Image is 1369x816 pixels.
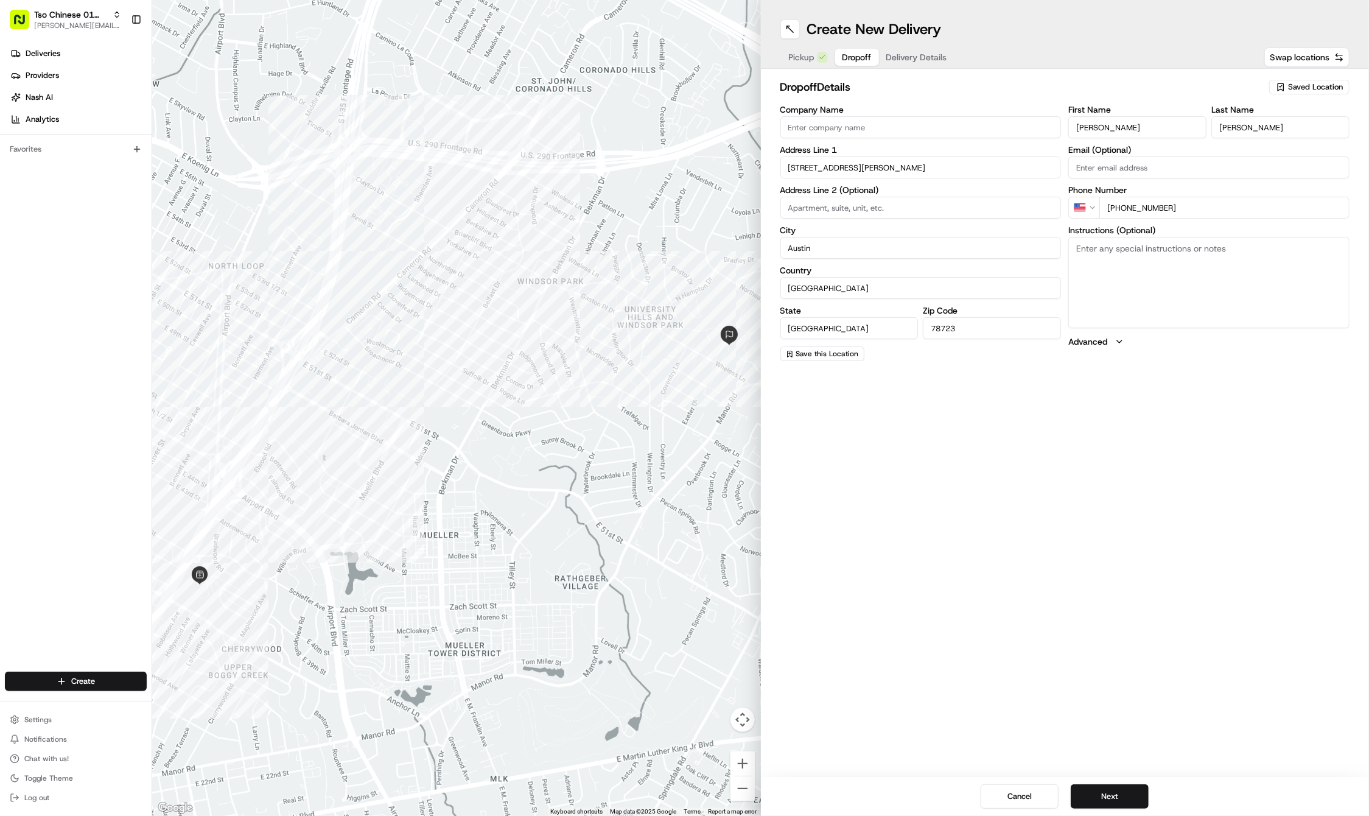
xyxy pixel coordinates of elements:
[12,13,37,37] img: Nash
[24,734,67,744] span: Notifications
[5,110,152,129] a: Analytics
[98,268,200,290] a: 💻API Documentation
[1068,186,1350,194] label: Phone Number
[24,773,73,783] span: Toggle Theme
[26,117,47,139] img: 1738778727109-b901c2ba-d612-49f7-a14d-d897ce62d23f
[5,789,147,806] button: Log out
[5,44,152,63] a: Deliveries
[1269,79,1350,96] button: Saved Location
[886,51,947,63] span: Delivery Details
[34,9,108,21] button: Tso Chinese 01 Cherrywood
[26,70,59,81] span: Providers
[24,793,49,803] span: Log out
[551,807,603,816] button: Keyboard shortcuts
[26,114,59,125] span: Analytics
[55,117,200,129] div: Start new chat
[780,105,1062,114] label: Company Name
[780,116,1062,138] input: Enter company name
[38,189,99,199] span: [PERSON_NAME]
[1071,784,1149,809] button: Next
[5,672,147,691] button: Create
[5,139,147,159] div: Favorites
[5,770,147,787] button: Toggle Theme
[780,346,864,361] button: Save this Location
[155,800,195,816] img: Google
[780,146,1062,154] label: Address Line 1
[24,273,93,285] span: Knowledge Base
[684,808,701,815] a: Terms
[1211,105,1350,114] label: Last Name
[26,48,60,59] span: Deliveries
[121,303,147,312] span: Pylon
[780,186,1062,194] label: Address Line 2 (Optional)
[807,19,942,39] h1: Create New Delivery
[1211,116,1350,138] input: Enter last name
[24,754,69,764] span: Chat with us!
[1288,82,1343,93] span: Saved Location
[730,708,755,732] button: Map camera controls
[12,178,32,197] img: Angelique Valdez
[1099,197,1350,219] input: Enter phone number
[12,49,222,69] p: Welcome 👋
[12,117,34,139] img: 1736555255976-a54dd68f-1ca7-489b-9aae-adbdc363a1c4
[108,222,133,232] span: [DATE]
[7,268,98,290] a: 📗Knowledge Base
[780,226,1062,234] label: City
[12,159,82,169] div: Past conversations
[86,302,147,312] a: Powered byPylon
[32,79,201,92] input: Clear
[12,274,22,284] div: 📗
[12,211,32,230] img: Brigitte Vinadas
[24,715,52,725] span: Settings
[1270,51,1329,63] span: Swap locations
[780,317,919,339] input: Enter state
[842,51,872,63] span: Dropoff
[1068,226,1350,234] label: Instructions (Optional)
[24,190,34,200] img: 1736555255976-a54dd68f-1ca7-489b-9aae-adbdc363a1c4
[103,274,113,284] div: 💻
[780,79,1262,96] h2: dropoff Details
[923,306,1061,315] label: Zip Code
[1068,157,1350,178] input: Enter email address
[26,92,53,103] span: Nash AI
[115,273,195,285] span: API Documentation
[101,222,105,232] span: •
[1068,336,1107,348] label: Advanced
[780,197,1062,219] input: Apartment, suite, unit, etc.
[981,784,1059,809] button: Cancel
[780,306,919,315] label: State
[5,88,152,107] a: Nash AI
[38,222,99,232] span: [PERSON_NAME]
[1068,116,1206,138] input: Enter first name
[108,189,133,199] span: [DATE]
[5,5,126,34] button: Tso Chinese 01 Cherrywood[PERSON_NAME][EMAIL_ADDRESS][DOMAIN_NAME]
[923,317,1061,339] input: Enter zip code
[796,349,859,359] span: Save this Location
[1264,47,1350,67] button: Swap locations
[1068,146,1350,154] label: Email (Optional)
[709,808,757,815] a: Report a map error
[101,189,105,199] span: •
[730,751,755,776] button: Zoom in
[780,277,1062,299] input: Enter country
[5,66,152,85] a: Providers
[730,776,755,801] button: Zoom out
[1068,336,1350,348] button: Advanced
[780,157,1062,178] input: Enter address
[71,676,95,687] span: Create
[789,51,814,63] span: Pickup
[780,266,1062,275] label: Country
[189,157,222,171] button: See all
[780,237,1062,259] input: Enter city
[5,731,147,748] button: Notifications
[34,21,121,30] button: [PERSON_NAME][EMAIL_ADDRESS][DOMAIN_NAME]
[207,121,222,135] button: Start new chat
[155,800,195,816] a: Open this area in Google Maps (opens a new window)
[24,223,34,233] img: 1736555255976-a54dd68f-1ca7-489b-9aae-adbdc363a1c4
[1068,105,1206,114] label: First Name
[55,129,167,139] div: We're available if you need us!
[5,711,147,728] button: Settings
[611,808,677,815] span: Map data ©2025 Google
